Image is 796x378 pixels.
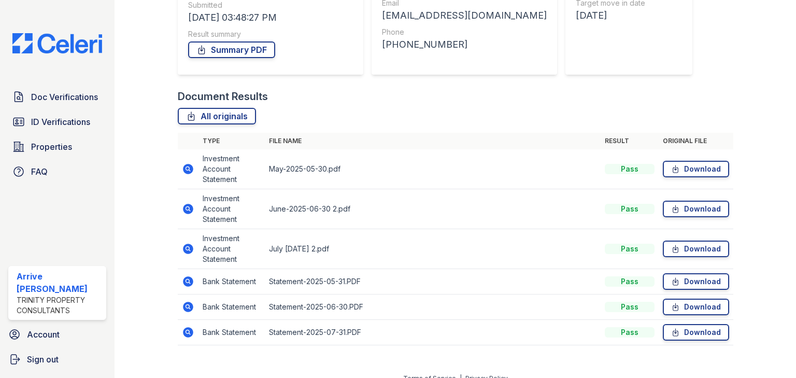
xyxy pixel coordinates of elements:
[265,269,601,295] td: Statement-2025-05-31.PDF
[663,324,729,341] a: Download
[188,41,275,58] a: Summary PDF
[605,302,655,312] div: Pass
[663,273,729,290] a: Download
[198,149,265,189] td: Investment Account Statement
[601,133,659,149] th: Result
[8,136,106,157] a: Properties
[4,33,110,53] img: CE_Logo_Blue-a8612792a0a2168367f1c8372b55b34899dd931a85d93a1a3d3e32e68fde9ad4.png
[605,327,655,338] div: Pass
[605,204,655,214] div: Pass
[31,116,90,128] span: ID Verifications
[198,189,265,229] td: Investment Account Statement
[265,189,601,229] td: June-2025-06-30 2.pdf
[198,320,265,345] td: Bank Statement
[265,149,601,189] td: May-2025-05-30.pdf
[8,161,106,182] a: FAQ
[178,108,256,124] a: All originals
[265,229,601,269] td: July [DATE] 2.pdf
[198,269,265,295] td: Bank Statement
[659,133,733,149] th: Original file
[663,241,729,257] a: Download
[605,276,655,287] div: Pass
[8,111,106,132] a: ID Verifications
[382,8,547,23] div: [EMAIL_ADDRESS][DOMAIN_NAME]
[265,133,601,149] th: File name
[198,229,265,269] td: Investment Account Statement
[265,320,601,345] td: Statement-2025-07-31.PDF
[31,165,48,178] span: FAQ
[17,295,102,316] div: Trinity Property Consultants
[605,164,655,174] div: Pass
[27,353,59,366] span: Sign out
[663,299,729,315] a: Download
[31,141,72,153] span: Properties
[188,29,353,39] div: Result summary
[188,10,353,25] div: [DATE] 03:48:27 PM
[265,295,601,320] td: Statement-2025-06-30.PDF
[27,328,60,341] span: Account
[31,91,98,103] span: Doc Verifications
[198,295,265,320] td: Bank Statement
[17,270,102,295] div: Arrive [PERSON_NAME]
[4,324,110,345] a: Account
[8,87,106,107] a: Doc Verifications
[576,8,682,23] div: [DATE]
[663,201,729,217] a: Download
[178,89,268,104] div: Document Results
[382,27,547,37] div: Phone
[663,161,729,177] a: Download
[605,244,655,254] div: Pass
[382,37,547,52] div: [PHONE_NUMBER]
[4,349,110,370] a: Sign out
[198,133,265,149] th: Type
